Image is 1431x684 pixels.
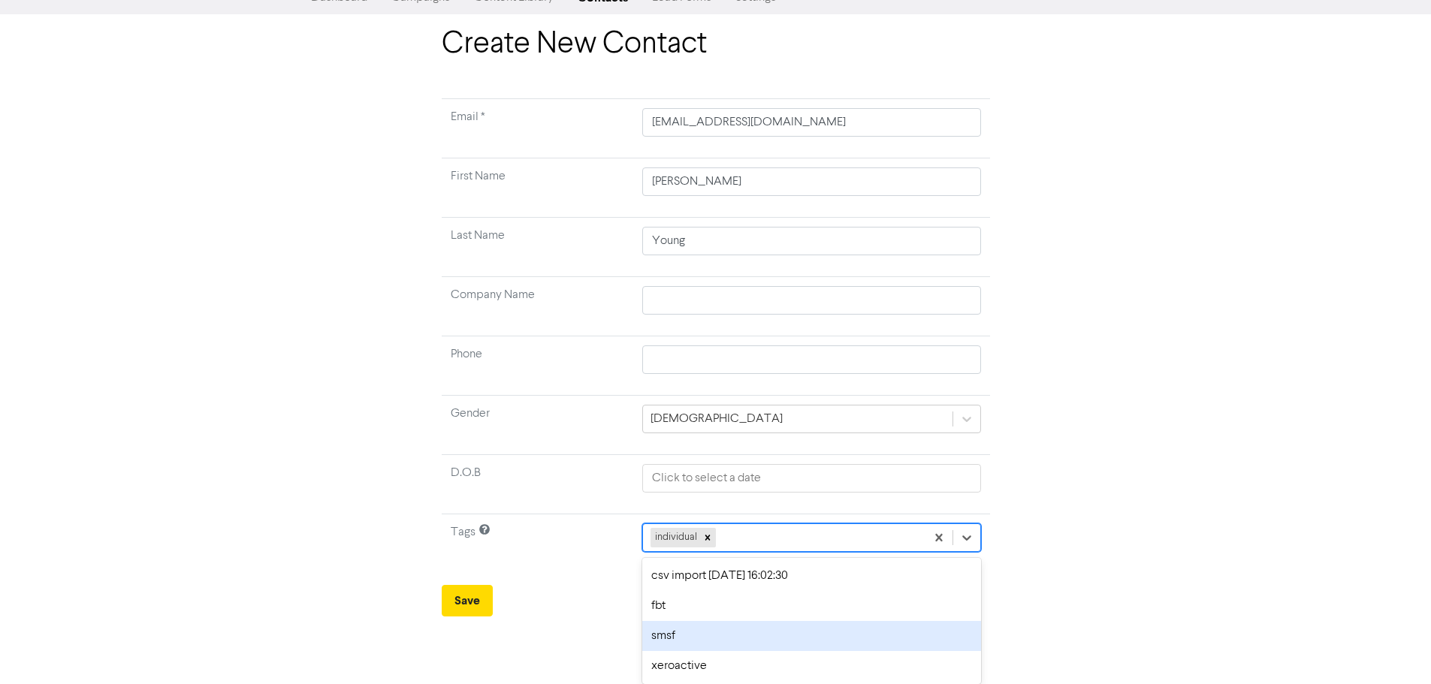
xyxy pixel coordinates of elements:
[642,561,980,591] div: csv import [DATE] 16:02:30
[651,528,699,547] div: individual
[642,591,980,621] div: fbt
[442,158,634,218] td: First Name
[642,651,980,681] div: xeroactive
[442,396,634,455] td: Gender
[442,99,634,158] td: Required
[442,277,634,336] td: Company Name
[642,464,980,493] input: Click to select a date
[651,410,783,428] div: [DEMOGRAPHIC_DATA]
[642,621,980,651] div: smsf
[442,336,634,396] td: Phone
[1356,612,1431,684] iframe: Chat Widget
[442,455,634,514] td: D.O.B
[442,514,634,574] td: Tags
[442,26,990,62] h1: Create New Contact
[442,585,493,616] button: Save
[442,218,634,277] td: Last Name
